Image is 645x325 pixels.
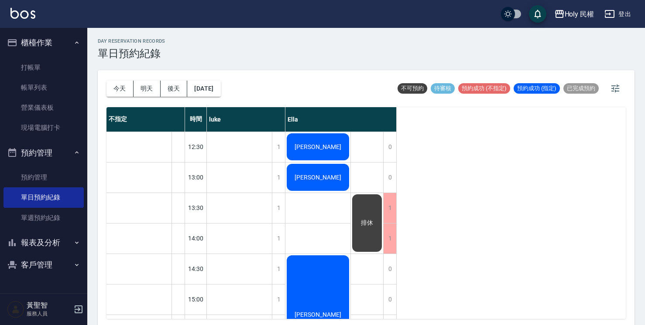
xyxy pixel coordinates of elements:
[134,81,161,97] button: 明天
[272,284,285,315] div: 1
[3,254,84,276] button: 客戶管理
[458,85,510,92] span: 預約成功 (不指定)
[106,81,134,97] button: 今天
[185,284,207,315] div: 15:00
[185,223,207,254] div: 14:00
[3,118,84,138] a: 現場電腦打卡
[293,143,343,150] span: [PERSON_NAME]
[185,193,207,223] div: 13:30
[563,85,599,92] span: 已完成預約
[383,254,396,284] div: 0
[285,107,397,132] div: Ella
[185,107,207,132] div: 時間
[551,5,598,23] button: Holy 民權
[272,193,285,223] div: 1
[383,284,396,315] div: 0
[185,132,207,162] div: 12:30
[7,301,24,318] img: Person
[272,254,285,284] div: 1
[207,107,285,132] div: luke
[431,85,455,92] span: 待審核
[161,81,188,97] button: 後天
[185,254,207,284] div: 14:30
[383,132,396,162] div: 0
[3,58,84,78] a: 打帳單
[98,47,165,60] h3: 單日預約紀錄
[383,162,396,193] div: 0
[398,85,427,92] span: 不可預約
[27,301,71,310] h5: 黃聖智
[293,174,343,181] span: [PERSON_NAME]
[98,38,165,44] h2: day Reservation records
[3,31,84,54] button: 櫃檯作業
[3,231,84,254] button: 報表及分析
[293,311,343,318] span: [PERSON_NAME]
[272,223,285,254] div: 1
[601,6,635,22] button: 登出
[272,162,285,193] div: 1
[272,132,285,162] div: 1
[10,8,35,19] img: Logo
[187,81,220,97] button: [DATE]
[106,107,185,132] div: 不指定
[383,193,396,223] div: 1
[383,223,396,254] div: 1
[514,85,560,92] span: 預約成功 (指定)
[3,208,84,228] a: 單週預約紀錄
[3,78,84,98] a: 帳單列表
[3,142,84,164] button: 預約管理
[529,5,546,23] button: save
[565,9,594,20] div: Holy 民權
[359,219,375,227] span: 排休
[185,162,207,193] div: 13:00
[27,310,71,318] p: 服務人員
[3,167,84,187] a: 預約管理
[3,187,84,207] a: 單日預約紀錄
[3,98,84,118] a: 營業儀表板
